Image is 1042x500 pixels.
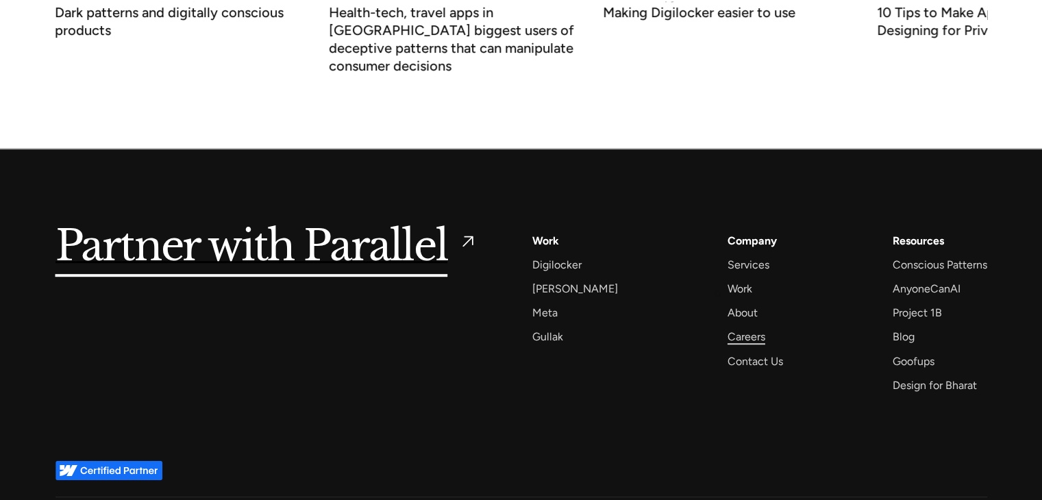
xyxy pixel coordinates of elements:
[892,352,934,371] a: Goofups
[55,232,478,263] a: Partner with Parallel
[728,352,783,371] a: Contact Us
[728,279,752,298] a: Work
[329,8,575,75] h3: Health-tech, travel apps in [GEOGRAPHIC_DATA] biggest users of deceptive patterns that can manipu...
[892,255,987,274] a: Conscious Patterns
[532,255,582,274] a: Digilocker
[532,279,618,298] a: [PERSON_NAME]
[728,303,758,322] a: About
[728,255,769,274] a: Services
[892,376,976,395] a: Design for Bharat
[892,232,943,250] div: Resources
[892,327,914,346] a: Blog
[892,303,941,322] a: Project 1B
[728,232,777,250] a: Company
[55,8,301,39] h3: Dark patterns and digitally conscious products
[532,232,559,250] a: Work
[532,327,563,346] a: Gullak
[532,303,558,322] a: Meta
[892,279,960,298] a: AnyoneCanAI
[728,327,765,346] a: Careers
[603,8,795,21] h3: Making Digilocker easier to use
[55,232,448,263] h5: Partner with Parallel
